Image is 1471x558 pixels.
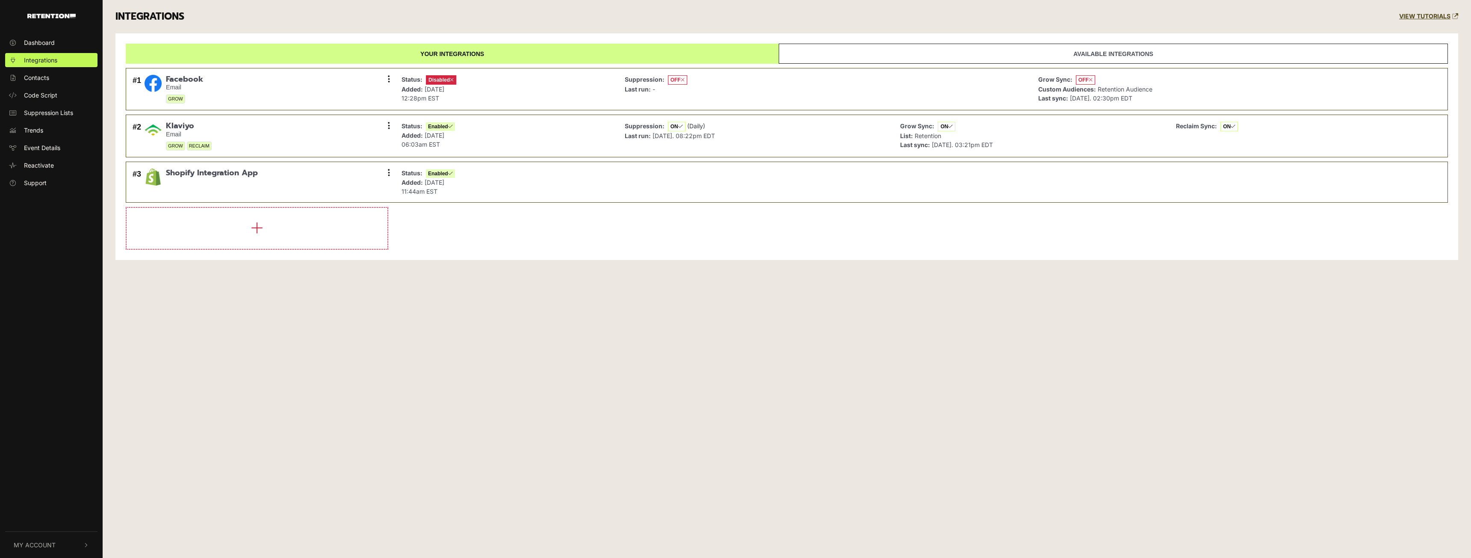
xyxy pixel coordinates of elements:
strong: Grow Sync: [900,122,934,130]
span: [DATE]. 02:30pm EDT [1070,94,1132,102]
small: Email [166,84,203,91]
span: Contacts [24,73,49,82]
span: Shopify Integration App [166,168,258,178]
strong: Added: [402,132,423,139]
span: Enabled [426,122,455,131]
a: Integrations [5,53,97,67]
a: Reactivate [5,158,97,172]
span: My Account [14,540,56,549]
a: Your integrations [126,44,779,64]
span: GROW [166,142,185,151]
span: GROW [166,94,185,103]
strong: Last sync: [1038,94,1068,102]
span: Enabled [426,169,455,178]
span: RECLAIM [187,142,212,151]
img: Facebook [145,75,162,92]
span: - [653,86,655,93]
a: Support [5,176,97,190]
a: Code Script [5,88,97,102]
strong: Status: [402,122,422,130]
strong: Grow Sync: [1038,76,1072,83]
strong: Suppression: [625,122,665,130]
strong: Reclaim Sync: [1176,122,1217,130]
img: Klaviyo [145,121,162,139]
span: ON [938,122,955,131]
small: Email [166,131,212,138]
div: #1 [133,75,141,104]
h3: INTEGRATIONS [115,11,184,23]
a: Event Details [5,141,97,155]
span: [DATE] 11:44am EST [402,179,444,195]
span: Suppression Lists [24,108,73,117]
strong: Suppression: [625,76,665,83]
button: My Account [5,532,97,558]
strong: Last sync: [900,141,930,148]
span: Retention [915,132,941,139]
a: Suppression Lists [5,106,97,120]
span: ON [668,122,685,131]
strong: Added: [402,179,423,186]
span: OFF [1076,75,1095,85]
span: [DATE]. 08:22pm EDT [653,132,715,139]
a: VIEW TUTORIALS [1399,13,1458,20]
strong: Last run: [625,132,651,139]
strong: Status: [402,76,422,83]
div: #2 [133,121,141,151]
div: #3 [133,168,141,196]
img: Retention.com [27,14,76,18]
span: [DATE] 12:28pm EST [402,86,444,102]
strong: Last run: [625,86,651,93]
a: Trends [5,123,97,137]
span: Klaviyo [166,121,212,131]
a: Dashboard [5,35,97,50]
span: OFF [668,75,687,85]
strong: Status: [402,169,422,177]
span: Code Script [24,91,57,100]
span: Facebook [166,75,203,84]
span: Disabled [426,75,456,85]
span: Trends [24,126,43,135]
span: (Daily) [687,122,705,130]
span: [DATE]. 03:21pm EDT [932,141,993,148]
span: Reactivate [24,161,54,170]
strong: Added: [402,86,423,93]
img: Shopify Integration App [145,168,162,186]
span: Integrations [24,56,57,65]
a: Available integrations [779,44,1448,64]
strong: Custom Audiences: [1038,86,1096,93]
strong: List: [900,132,913,139]
span: Event Details [24,143,60,152]
span: ON [1220,122,1238,131]
a: Contacts [5,71,97,85]
span: Retention Audience [1098,86,1152,93]
span: Dashboard [24,38,55,47]
span: Support [24,178,47,187]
